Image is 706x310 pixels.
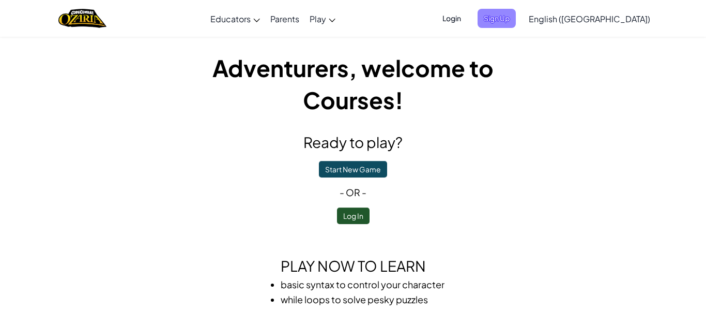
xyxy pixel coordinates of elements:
[167,255,539,277] h2: Play now to learn
[310,13,326,24] span: Play
[58,8,106,29] a: Ozaria by CodeCombat logo
[319,161,387,178] button: Start New Game
[340,186,346,198] span: -
[281,277,446,292] li: basic syntax to control your character
[360,186,366,198] span: -
[167,131,539,153] h2: Ready to play?
[337,208,370,224] button: Log In
[529,13,650,24] span: English ([GEOGRAPHIC_DATA])
[205,5,265,33] a: Educators
[346,186,360,198] span: or
[58,8,106,29] img: Home
[167,52,539,116] h1: Adventurers, welcome to Courses!
[478,9,516,28] button: Sign Up
[436,9,467,28] button: Login
[265,5,304,33] a: Parents
[524,5,655,33] a: English ([GEOGRAPHIC_DATA])
[210,13,251,24] span: Educators
[281,292,446,307] li: while loops to solve pesky puzzles
[304,5,341,33] a: Play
